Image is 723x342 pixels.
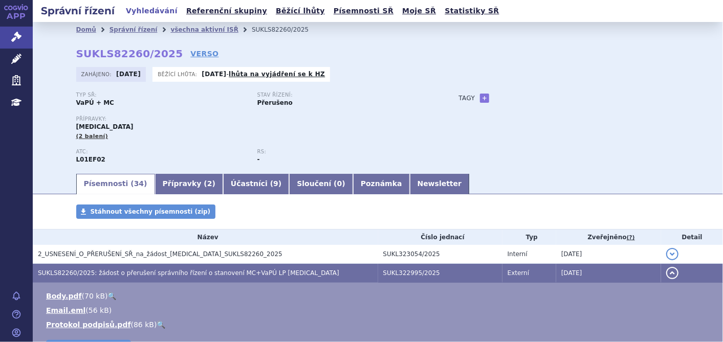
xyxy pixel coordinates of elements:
[202,71,226,78] strong: [DATE]
[273,4,328,18] a: Běžící lhůty
[410,174,470,194] a: Newsletter
[331,4,397,18] a: Písemnosti SŘ
[89,306,109,314] span: 56 kB
[46,306,85,314] a: Email.eml
[257,92,428,98] p: Stav řízení:
[33,4,123,18] h2: Správní řízení
[38,250,282,258] span: 2_USNESENÍ_O_PŘERUŠENÍ_SŘ_na_žádost_KISQALI_SUKLS82260_2025
[257,149,428,155] p: RS:
[508,269,529,277] span: Externí
[76,123,134,130] span: [MEDICAL_DATA]
[666,267,678,279] button: detail
[556,230,661,245] th: Zveřejněno
[627,234,635,241] abbr: (?)
[353,174,410,194] a: Poznámka
[33,230,378,245] th: Název
[76,48,183,60] strong: SUKLS82260/2025
[155,174,223,194] a: Přípravky (2)
[108,292,117,300] a: 🔍
[76,116,439,122] p: Přípravky:
[442,4,502,18] a: Statistiky SŘ
[399,4,439,18] a: Moje SŘ
[378,230,502,245] th: Číslo jednací
[190,49,218,59] a: VERSO
[76,92,247,98] p: Typ SŘ:
[183,4,270,18] a: Referenční skupiny
[109,26,158,33] a: Správní řízení
[378,264,502,283] td: SUKL322995/2025
[273,179,278,188] span: 9
[76,149,247,155] p: ATC:
[123,4,181,18] a: Vyhledávání
[556,264,661,283] td: [DATE]
[459,92,475,104] h3: Tagy
[252,22,322,37] li: SUKLS82260/2025
[202,70,325,78] p: -
[257,156,260,163] strong: -
[116,71,141,78] strong: [DATE]
[134,321,154,329] span: 86 kB
[666,248,678,260] button: detail
[76,99,114,106] strong: VaPÚ + MC
[508,250,528,258] span: Interní
[170,26,238,33] a: všechna aktivní ISŘ
[81,70,114,78] span: Zahájeno:
[207,179,212,188] span: 2
[84,292,105,300] span: 70 kB
[46,292,82,300] a: Body.pdf
[337,179,342,188] span: 0
[76,156,105,163] strong: RIBOCIKLIB
[157,321,165,329] a: 🔍
[46,320,713,330] li: ( )
[289,174,353,194] a: Sloučení (0)
[229,71,325,78] a: lhůta na vyjádření se k HZ
[480,94,489,103] a: +
[46,321,131,329] a: Protokol podpisů.pdf
[46,291,713,301] li: ( )
[661,230,723,245] th: Detail
[76,204,216,219] a: Stáhnout všechny písemnosti (zip)
[76,26,96,33] a: Domů
[76,174,155,194] a: Písemnosti (34)
[38,269,339,277] span: SUKLS82260/2025: žádost o přerušení správního řízení o stanovení MC+VaPÚ LP Kisqali
[502,230,556,245] th: Typ
[257,99,293,106] strong: Přerušeno
[158,70,199,78] span: Běžící lhůta:
[91,208,211,215] span: Stáhnout všechny písemnosti (zip)
[134,179,144,188] span: 34
[46,305,713,315] li: ( )
[378,245,502,264] td: SUKL323054/2025
[556,245,661,264] td: [DATE]
[76,133,108,140] span: (2 balení)
[223,174,289,194] a: Účastníci (9)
